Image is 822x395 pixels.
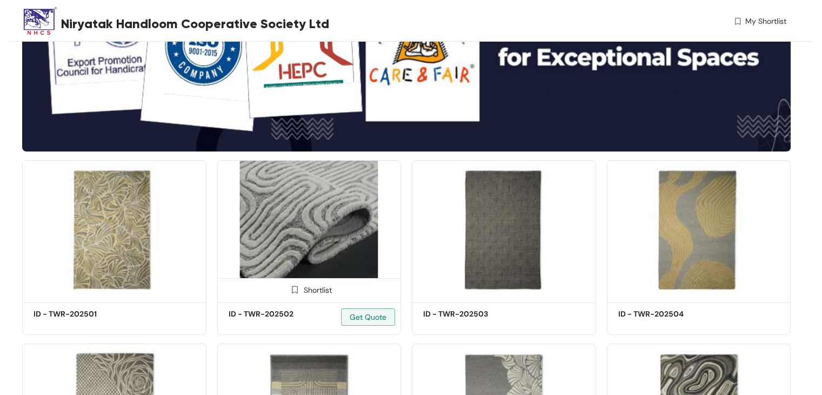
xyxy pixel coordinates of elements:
h5: ID - TWR-202503 [423,308,515,320]
h5: ID - TWR-202504 [618,308,710,320]
img: 3b590bbb-18de-4d31-83bb-1bf9eabcff0c [22,160,206,299]
img: 57351615-0d3e-41ee-ba0b-0012a9e93cab [412,160,596,299]
img: 4694e1ab-baaf-4722-8450-2c6b8f3de7f3 [607,160,791,299]
h5: ID - TWR-202501 [34,308,125,320]
img: Buyer Portal [22,4,57,40]
span: Niryatak Handloom Cooperative Society Ltd [61,14,329,34]
button: Get Quote [341,308,395,326]
span: Get Quote [350,311,386,323]
h5: ID - TWR-202502 [229,308,320,320]
div: Shortlist [286,284,332,294]
span: My Shortlist [745,16,786,27]
img: f470d9c3-f1b6-42e0-b263-73f6ca6be98b [217,160,402,299]
img: wishlist [733,16,743,27]
img: Shortlist [290,285,300,295]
